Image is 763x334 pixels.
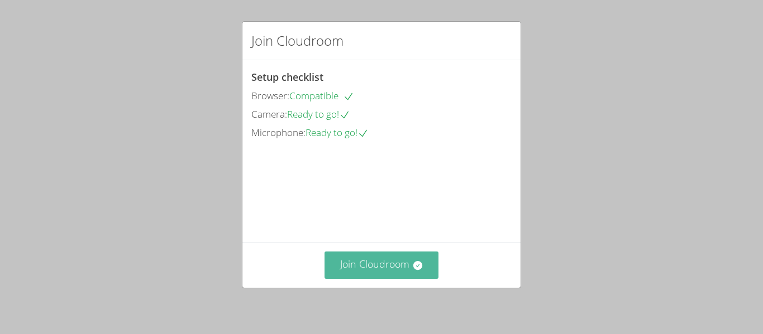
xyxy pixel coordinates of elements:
h2: Join Cloudroom [251,31,344,51]
span: Ready to go! [306,126,369,139]
span: Microphone: [251,126,306,139]
span: Camera: [251,108,287,120]
span: Browser: [251,89,289,102]
span: Compatible [289,89,354,102]
button: Join Cloudroom [325,251,439,279]
span: Ready to go! [287,108,350,120]
span: Setup checklist [251,70,323,84]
